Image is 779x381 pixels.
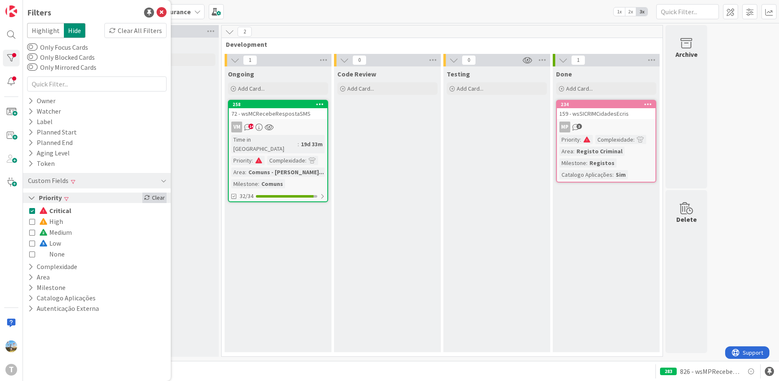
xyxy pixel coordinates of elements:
div: Area [231,168,245,177]
div: Aging Level [27,148,71,158]
button: None [29,249,65,259]
span: Low [39,238,61,249]
button: Low [29,238,61,249]
div: VM [229,122,327,132]
span: Highlight [27,23,64,38]
div: 19d 33m [299,140,325,149]
label: Only Mirrored Cards [27,62,96,72]
span: 2 [238,27,252,37]
div: Sim [614,170,628,179]
span: Add Card... [347,85,374,92]
div: Watcher [27,106,62,117]
div: 258 [229,101,327,108]
span: : [586,158,587,168]
div: Archive [675,49,698,59]
div: Planned Start [27,127,78,137]
div: Milestone [231,179,258,188]
div: Complexidade [595,135,633,144]
span: Add Card... [566,85,593,92]
span: : [298,140,299,149]
input: Quick Filter... [27,76,167,91]
span: : [573,147,574,156]
button: High [29,216,63,227]
span: Testing [447,70,470,78]
span: : [258,179,259,188]
div: Planned End [27,137,73,148]
span: Add Card... [238,85,265,92]
div: Owner [27,96,56,106]
button: Priority [27,193,63,203]
div: 159 - wsSICRIMCidadesEcris [557,108,655,119]
span: : [245,168,246,177]
div: T [5,364,17,376]
span: : [305,156,306,165]
button: Only Mirrored Cards [27,63,38,71]
div: Custom Fields [27,175,69,186]
span: Add Card... [457,85,483,92]
span: : [580,135,581,144]
span: Ongoing [228,70,254,78]
span: Done [556,70,572,78]
span: : [633,135,635,144]
span: Code Review [337,70,376,78]
span: 2x [625,8,636,16]
div: Clear [142,193,167,203]
div: Catalogo Aplicações [559,170,612,179]
input: Quick Filter... [656,4,719,19]
div: Milestone [559,158,586,168]
div: 25872 - wsMCRecebeRespostaSMS [229,101,327,119]
span: 0 [462,55,476,65]
span: Development [226,40,652,48]
img: DG [5,340,17,352]
div: Delete [676,214,697,224]
div: MP [557,122,655,132]
div: 234159 - wsSICRIMCidadesEcris [557,101,655,119]
button: Area [27,272,51,282]
div: 234 [561,102,655,107]
span: 1x [614,8,625,16]
div: Registos [587,158,617,168]
span: 1 [243,55,257,65]
button: Complexidade [27,262,78,272]
button: Medium [29,227,72,238]
button: Only Blocked Cards [27,53,38,61]
span: Critical [39,205,71,216]
span: 3 [577,124,582,129]
div: Comuns - [PERSON_NAME]... [246,168,326,177]
label: Only Blocked Cards [27,52,95,62]
button: Catalogo Aplicações [27,293,96,303]
span: : [252,156,253,165]
span: Support [18,1,38,11]
div: VM [231,122,242,132]
div: Priority [231,156,252,165]
span: 0 [352,55,367,65]
img: Visit kanbanzone.com [5,5,17,17]
div: Clear All Filters [104,23,167,38]
span: 32/34 [240,192,253,201]
span: Hide [64,23,86,38]
div: MP [559,122,570,132]
div: Token [27,158,56,169]
div: Time in [GEOGRAPHIC_DATA] [231,135,298,153]
div: 258 [233,102,327,107]
span: Medium [39,227,72,238]
div: 234 [557,101,655,108]
span: 14 [248,124,254,129]
label: Only Focus Cards [27,42,88,52]
div: Complexidade [267,156,305,165]
div: Label [27,117,53,127]
button: Autenticação Externa [27,303,100,314]
div: Area [559,147,573,156]
div: 283 [660,368,677,375]
button: Only Focus Cards [27,43,38,51]
div: Registo Criminal [574,147,625,156]
span: None [39,249,65,259]
span: High [39,216,63,227]
button: Critical [29,205,71,216]
span: 3x [636,8,647,16]
div: 72 - wsMCRecebeRespostaSMS [229,108,327,119]
span: : [612,170,614,179]
span: 1 [571,55,585,65]
button: Milestone [27,282,66,293]
div: Filters [27,6,51,19]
